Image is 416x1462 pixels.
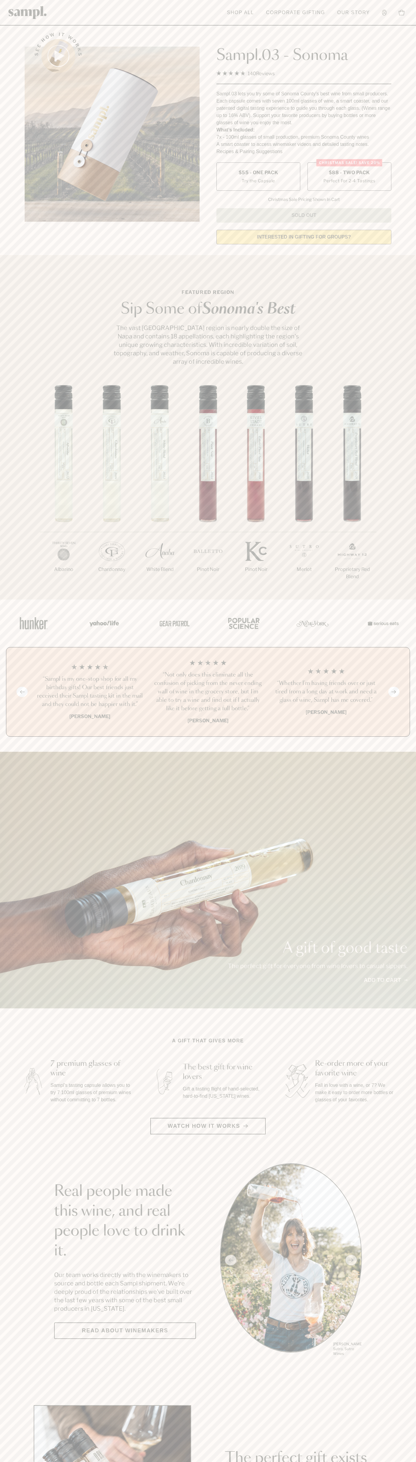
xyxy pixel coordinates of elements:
p: Chardonnay [88,566,136,573]
p: [PERSON_NAME] Sutro, Sutro Wines [333,1342,362,1356]
h2: Real people made this wine, and real people love to drink it. [54,1182,196,1261]
p: Pinot Noir [232,566,280,573]
small: Perfect For 2-4 Tastings [323,177,375,184]
a: Read about Winemakers [54,1322,196,1339]
span: $88 - Two Pack [329,169,370,176]
p: Proprietary Red Blend [328,566,376,580]
div: Sampl.03 lets you try some of Sonoma County's best wine from small producers. Each capsule comes ... [216,90,391,126]
button: Watch how it works [150,1118,266,1134]
h2: A gift that gives more [172,1037,244,1044]
b: [PERSON_NAME] [306,709,347,715]
div: Christmas SALE! Save 20% [317,159,382,166]
p: Fall in love with a wine, or 7? We make it easy to order more bottles or glasses of your favorites. [315,1082,397,1103]
a: Corporate Gifting [263,6,328,19]
li: 7x - 100ml glasses of small production, premium Sonoma County wines [216,134,391,141]
li: Recipes & Pairing Suggestions [216,148,391,155]
p: The vast [GEOGRAPHIC_DATA] region is nearly double the size of Napa and contains 18 appellations,... [112,324,304,366]
img: Artboard_5_7fdae55a-36fd-43f7-8bfd-f74a06a2878e_x450.png [155,610,191,636]
p: Pinot Noir [184,566,232,573]
img: Sampl.03 - Sonoma [25,47,200,222]
h3: 7 premium glasses of wine [50,1059,132,1078]
p: White Blend [136,566,184,573]
b: [PERSON_NAME] [188,718,228,723]
a: interested in gifting for groups? [216,230,391,244]
li: 7 / 7 [328,385,376,600]
p: Gift a tasting flight of hand-selected, hard-to-find [US_STATE] wines. [183,1085,265,1100]
li: 2 / 4 [154,659,262,724]
span: $55 - One Pack [239,169,278,176]
strong: What’s Included: [216,127,255,132]
small: Try the Capsule [242,177,275,184]
em: Sonoma's Best [202,302,295,316]
span: Reviews [256,71,275,76]
li: 1 / 4 [36,659,144,724]
h3: “Whether I'm having friends over or just tired from a long day at work and need a glass of wine, ... [272,679,380,705]
li: 5 / 7 [232,385,280,592]
li: 2 / 7 [88,385,136,592]
li: 4 / 7 [184,385,232,592]
button: See how it works [41,39,75,73]
li: 3 / 4 [272,659,380,724]
h2: Sip Some of [112,302,304,316]
button: Previous slide [17,687,28,697]
p: Merlot [280,566,328,573]
img: Artboard_1_c8cd28af-0030-4af1-819c-248e302c7f06_x450.png [16,610,52,636]
a: Add to cart [364,976,408,984]
img: Artboard_7_5b34974b-f019-449e-91fb-745f8d0877ee_x450.png [364,610,400,636]
p: Albarino [40,566,88,573]
h1: Sampl.03 - Sonoma [216,47,391,65]
img: Artboard_4_28b4d326-c26e-48f9-9c80-911f17d6414e_x450.png [225,610,261,636]
li: 1 / 7 [40,385,88,592]
li: 3 / 7 [136,385,184,592]
p: Sampl's tasting capsule allows you to try 7 100ml glasses of premium wines without committing to ... [50,1082,132,1103]
img: Artboard_6_04f9a106-072f-468a-bdd7-f11783b05722_x450.png [85,610,121,636]
p: Featured Region [112,289,304,296]
img: Artboard_3_0b291449-6e8c-4d07-b2c2-3f3601a19cd1_x450.png [295,610,331,636]
h3: Re-order more of your favorite wine [315,1059,397,1078]
p: The perfect gift for everyone from wine lovers to casual sippers. [228,962,408,970]
li: A smart coaster to access winemaker videos and detailed tasting notes. [216,141,391,148]
p: Our team works directly with the winemakers to source and bottle each Sampl shipment. We’re deepl... [54,1271,196,1313]
h3: “Sampl is my one-stop shop for all my birthday gifts! Our best friends just received their Sampl ... [36,675,144,709]
a: Our Story [334,6,373,19]
div: slide 1 [220,1163,362,1357]
img: Sampl logo [8,6,47,19]
li: 6 / 7 [280,385,328,592]
ul: carousel [220,1163,362,1357]
p: A gift of good taste [228,941,408,956]
b: [PERSON_NAME] [69,714,110,719]
h3: The best gift for wine lovers [183,1063,265,1082]
li: Christmas Sale Pricing Shown In Cart [265,197,343,202]
button: Next slide [388,687,399,697]
h3: “Not only does this eliminate all the confusion of picking from the never ending wall of wine in ... [154,671,262,713]
button: Sold Out [216,208,391,223]
div: 140Reviews [216,69,275,78]
span: 140 [248,71,256,76]
a: Shop All [224,6,257,19]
